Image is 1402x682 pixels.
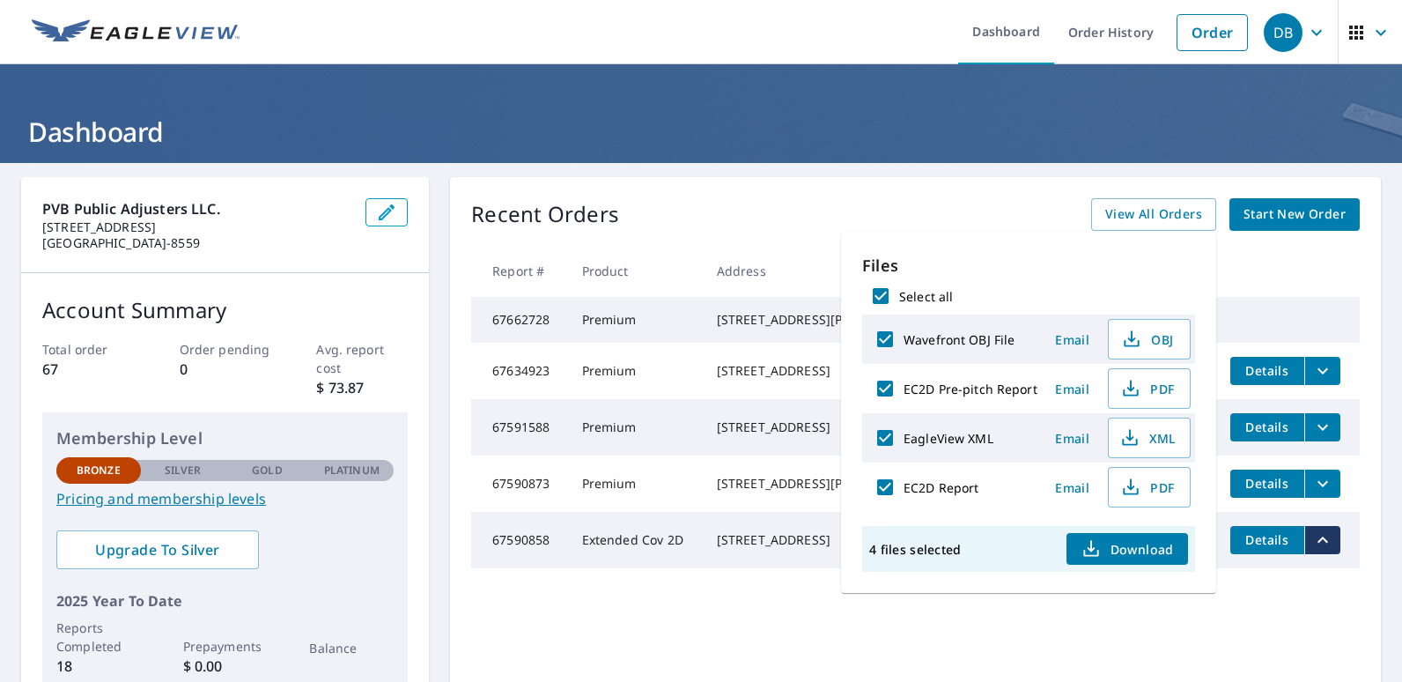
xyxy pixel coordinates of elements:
td: Extended Cov 2D [568,512,703,568]
p: 67 [42,359,134,380]
span: PDF [1119,378,1176,399]
p: 2025 Year To Date [56,590,394,612]
p: Balance [309,639,394,657]
div: [STREET_ADDRESS] [717,362,941,380]
p: Recent Orders [471,198,619,231]
div: [STREET_ADDRESS][PERSON_NAME] [717,475,941,493]
a: Start New Order [1229,198,1360,231]
p: Reports Completed [56,619,141,656]
button: detailsBtn-67590858 [1230,526,1304,554]
button: XML [1108,418,1191,458]
p: [GEOGRAPHIC_DATA]-8559 [42,235,351,251]
div: [STREET_ADDRESS][PERSON_NAME] [717,311,941,329]
div: [STREET_ADDRESS] [717,531,941,549]
span: OBJ [1119,329,1176,350]
button: PDF [1108,368,1191,409]
a: Upgrade To Silver [56,530,259,569]
button: filesDropdownBtn-67590858 [1304,526,1340,554]
div: DB [1264,13,1302,52]
th: Report # [471,245,567,297]
p: $ 73.87 [316,377,408,398]
span: Upgrade To Silver [70,540,245,560]
button: filesDropdownBtn-67590873 [1304,470,1340,498]
p: Membership Level [56,426,394,450]
span: Download [1081,538,1174,560]
button: Email [1044,326,1101,353]
span: Details [1241,362,1294,379]
td: Premium [568,399,703,456]
button: Email [1044,425,1101,452]
th: Product [568,245,703,297]
span: Email [1051,381,1094,397]
p: Total order [42,340,134,359]
p: Gold [252,463,282,478]
img: EV Logo [32,19,240,46]
p: $ 0.00 [183,656,268,677]
td: 67634923 [471,343,567,399]
td: 67590858 [471,512,567,568]
p: Platinum [324,463,380,478]
div: [STREET_ADDRESS] [717,419,941,436]
td: Premium [568,343,703,399]
label: EC2D Report [904,479,978,496]
a: Order [1177,14,1248,51]
p: Silver [165,463,202,478]
td: Premium [568,297,703,343]
span: Details [1241,531,1294,548]
label: EC2D Pre-pitch Report [904,381,1037,397]
span: View All Orders [1105,204,1202,226]
button: filesDropdownBtn-67634923 [1304,357,1340,385]
p: 18 [56,656,141,677]
p: 0 [180,359,271,380]
button: detailsBtn-67591588 [1230,413,1304,441]
h1: Dashboard [21,114,1381,150]
a: View All Orders [1091,198,1216,231]
label: Wavefront OBJ File [904,331,1015,348]
button: OBJ [1108,319,1191,360]
th: Address [703,245,955,297]
p: Account Summary [42,294,408,326]
td: 67662728 [471,297,567,343]
label: Select all [899,288,953,305]
p: Avg. report cost [316,340,408,377]
td: 67591588 [471,399,567,456]
button: filesDropdownBtn-67591588 [1304,413,1340,441]
span: PDF [1119,477,1176,498]
span: XML [1119,427,1176,448]
button: detailsBtn-67634923 [1230,357,1304,385]
span: Email [1051,331,1094,348]
td: Premium [568,456,703,512]
p: [STREET_ADDRESS] [42,219,351,235]
label: EagleView XML [904,430,993,447]
td: 67590873 [471,456,567,512]
span: Email [1051,430,1094,447]
button: detailsBtn-67590873 [1230,470,1304,498]
span: Details [1241,475,1294,492]
span: Details [1241,419,1294,435]
p: PVB Public Adjusters LLC. [42,198,351,219]
p: Prepayments [183,637,268,656]
p: Bronze [77,463,121,478]
p: Files [862,254,1195,278]
p: 4 files selected [869,541,961,558]
p: Order pending [180,340,271,359]
button: PDF [1108,467,1191,508]
span: Email [1051,479,1094,496]
span: Start New Order [1243,204,1346,226]
a: Pricing and membership levels [56,488,394,509]
button: Email [1044,375,1101,403]
button: Email [1044,474,1101,501]
button: Download [1066,533,1188,565]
